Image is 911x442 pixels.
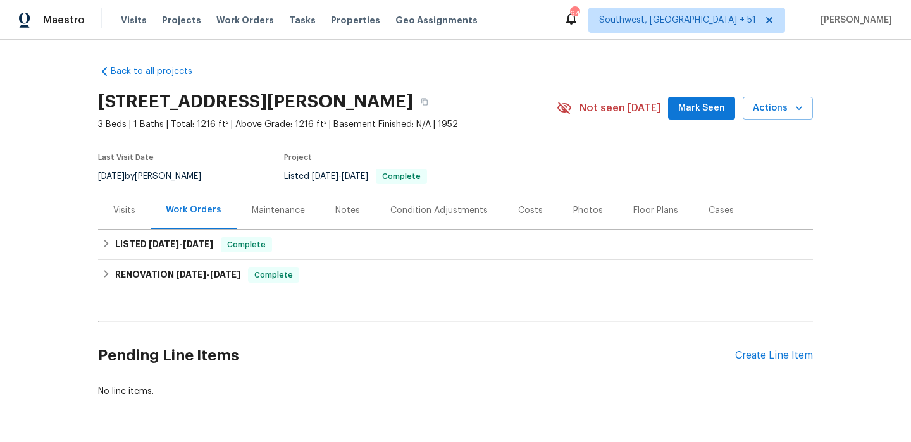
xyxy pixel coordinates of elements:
[98,326,735,385] h2: Pending Line Items
[413,90,436,113] button: Copy Address
[753,101,803,116] span: Actions
[342,172,368,181] span: [DATE]
[289,16,316,25] span: Tasks
[573,204,603,217] div: Photos
[98,65,220,78] a: Back to all projects
[98,172,125,181] span: [DATE]
[678,101,725,116] span: Mark Seen
[377,173,426,180] span: Complete
[115,237,213,252] h6: LISTED
[579,102,660,114] span: Not seen [DATE]
[709,204,734,217] div: Cases
[668,97,735,120] button: Mark Seen
[249,269,298,281] span: Complete
[331,14,380,27] span: Properties
[98,385,813,398] div: No line items.
[743,97,813,120] button: Actions
[633,204,678,217] div: Floor Plans
[284,154,312,161] span: Project
[312,172,368,181] span: -
[176,270,240,279] span: -
[98,154,154,161] span: Last Visit Date
[395,14,478,27] span: Geo Assignments
[98,95,413,108] h2: [STREET_ADDRESS][PERSON_NAME]
[113,204,135,217] div: Visits
[98,169,216,184] div: by [PERSON_NAME]
[183,240,213,249] span: [DATE]
[735,350,813,362] div: Create Line Item
[98,118,557,131] span: 3 Beds | 1 Baths | Total: 1216 ft² | Above Grade: 1216 ft² | Basement Finished: N/A | 1952
[518,204,543,217] div: Costs
[149,240,179,249] span: [DATE]
[176,270,206,279] span: [DATE]
[815,14,892,27] span: [PERSON_NAME]
[252,204,305,217] div: Maintenance
[216,14,274,27] span: Work Orders
[312,172,338,181] span: [DATE]
[570,8,579,20] div: 642
[115,267,240,283] h6: RENOVATION
[98,230,813,260] div: LISTED [DATE]-[DATE]Complete
[121,14,147,27] span: Visits
[284,172,427,181] span: Listed
[335,204,360,217] div: Notes
[162,14,201,27] span: Projects
[149,240,213,249] span: -
[43,14,85,27] span: Maestro
[98,260,813,290] div: RENOVATION [DATE]-[DATE]Complete
[210,270,240,279] span: [DATE]
[166,204,221,216] div: Work Orders
[222,238,271,251] span: Complete
[390,204,488,217] div: Condition Adjustments
[599,14,756,27] span: Southwest, [GEOGRAPHIC_DATA] + 51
